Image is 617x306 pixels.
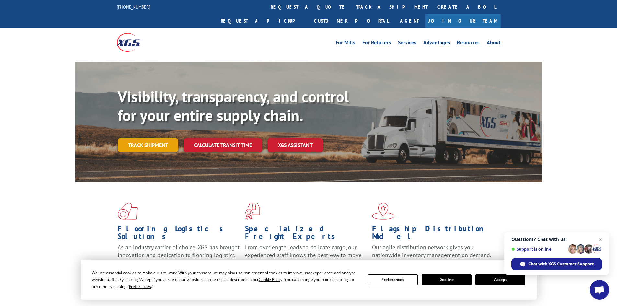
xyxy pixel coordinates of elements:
button: Accept [475,274,525,285]
span: Questions? Chat with us! [511,237,602,242]
h1: Flagship Distribution Model [372,225,495,244]
span: Our agile distribution network gives you nationwide inventory management on demand. [372,244,491,259]
a: Calculate transit time [184,138,262,152]
a: Services [398,40,416,47]
span: As an industry carrier of choice, XGS has brought innovation and dedication to flooring logistics... [118,244,240,266]
button: Preferences [368,274,417,285]
span: Chat with XGS Customer Support [528,261,594,267]
p: From overlength loads to delicate cargo, our experienced staff knows the best way to move your fr... [245,244,367,272]
span: Cookie Policy [259,277,282,282]
b: Visibility, transparency, and control for your entire supply chain. [118,86,349,125]
a: Join Our Team [425,14,501,28]
a: Advantages [423,40,450,47]
span: Close chat [597,235,604,243]
a: Track shipment [118,138,178,152]
div: Open chat [590,280,609,300]
a: About [487,40,501,47]
img: xgs-icon-flagship-distribution-model-red [372,203,394,220]
a: For Mills [336,40,355,47]
a: Agent [394,14,425,28]
button: Decline [422,274,472,285]
div: Cookie Consent Prompt [81,260,537,300]
div: Chat with XGS Customer Support [511,258,602,270]
a: Request a pickup [216,14,309,28]
img: xgs-icon-total-supply-chain-intelligence-red [118,203,138,220]
img: xgs-icon-focused-on-flooring-red [245,203,260,220]
span: Preferences [129,284,151,289]
a: [PHONE_NUMBER] [117,4,150,10]
div: We use essential cookies to make our site work. With your consent, we may also use non-essential ... [92,269,360,290]
a: XGS ASSISTANT [268,138,323,152]
a: Customer Portal [309,14,394,28]
a: For Retailers [362,40,391,47]
span: Support is online [511,247,566,252]
h1: Specialized Freight Experts [245,225,367,244]
h1: Flooring Logistics Solutions [118,225,240,244]
a: Resources [457,40,480,47]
